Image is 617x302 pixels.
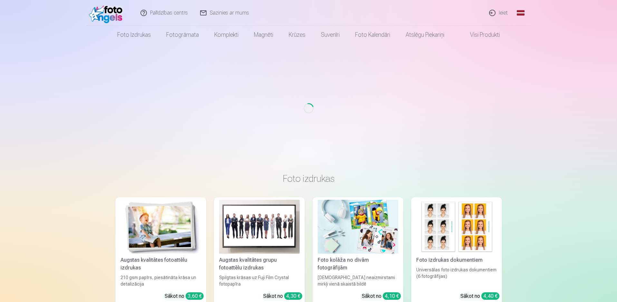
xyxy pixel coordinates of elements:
[383,292,401,300] div: 4,10 €
[186,292,204,300] div: 3,60 €
[89,3,126,23] img: /fa1
[313,26,347,44] a: Suvenīri
[414,267,499,287] div: Universālas foto izdrukas dokumentiem (6 fotogrāfijas)
[452,26,507,44] a: Visi produkti
[263,292,302,300] div: Sākot no
[416,200,497,254] img: Foto izdrukas dokumentiem
[315,274,401,287] div: [DEMOGRAPHIC_DATA] neaizmirstami mirkļi vienā skaistā bildē
[481,292,499,300] div: 4,40 €
[217,256,302,272] div: Augstas kvalitātes grupu fotoattēlu izdrukas
[121,200,201,254] img: Augstas kvalitātes fotoattēlu izdrukas
[217,274,302,287] div: Spilgtas krāsas uz Fuji Film Crystal fotopapīra
[118,256,204,272] div: Augstas kvalitātes fotoattēlu izdrukas
[110,26,159,44] a: Foto izdrukas
[315,256,401,272] div: Foto kolāža no divām fotogrāfijām
[281,26,313,44] a: Krūzes
[246,26,281,44] a: Magnēti
[159,26,207,44] a: Fotogrāmata
[219,200,300,254] img: Augstas kvalitātes grupu fotoattēlu izdrukas
[118,274,204,287] div: 210 gsm papīrs, piesātināta krāsa un detalizācija
[318,200,398,254] img: Foto kolāža no divām fotogrāfijām
[284,292,302,300] div: 4,30 €
[398,26,452,44] a: Atslēgu piekariņi
[362,292,401,300] div: Sākot no
[121,173,497,184] h3: Foto izdrukas
[347,26,398,44] a: Foto kalendāri
[207,26,246,44] a: Komplekti
[165,292,204,300] div: Sākot no
[414,256,499,264] div: Foto izdrukas dokumentiem
[460,292,499,300] div: Sākot no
